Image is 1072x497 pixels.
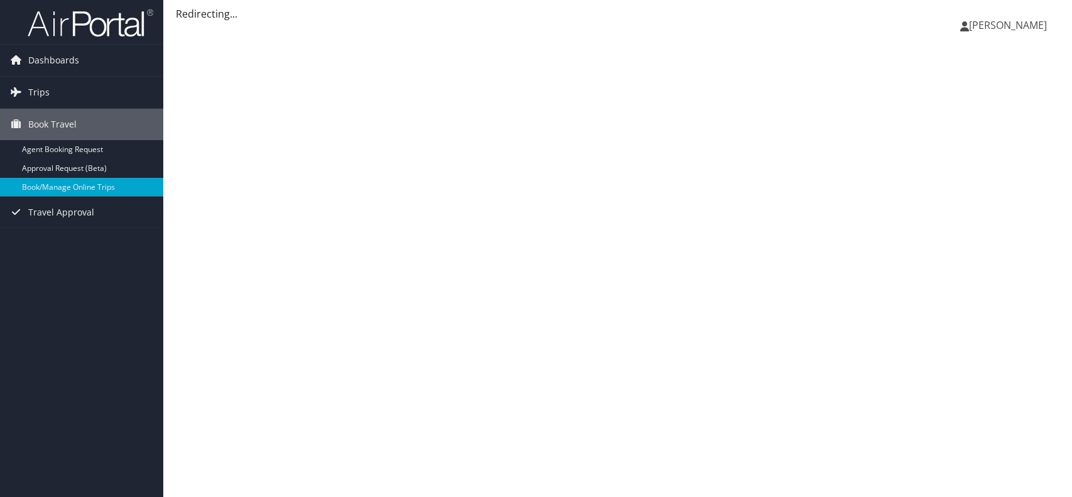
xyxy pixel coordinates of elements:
[176,6,1059,21] div: Redirecting...
[28,197,94,228] span: Travel Approval
[28,77,50,108] span: Trips
[28,8,153,38] img: airportal-logo.png
[28,109,77,140] span: Book Travel
[28,45,79,76] span: Dashboards
[960,6,1059,44] a: [PERSON_NAME]
[969,18,1047,32] span: [PERSON_NAME]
